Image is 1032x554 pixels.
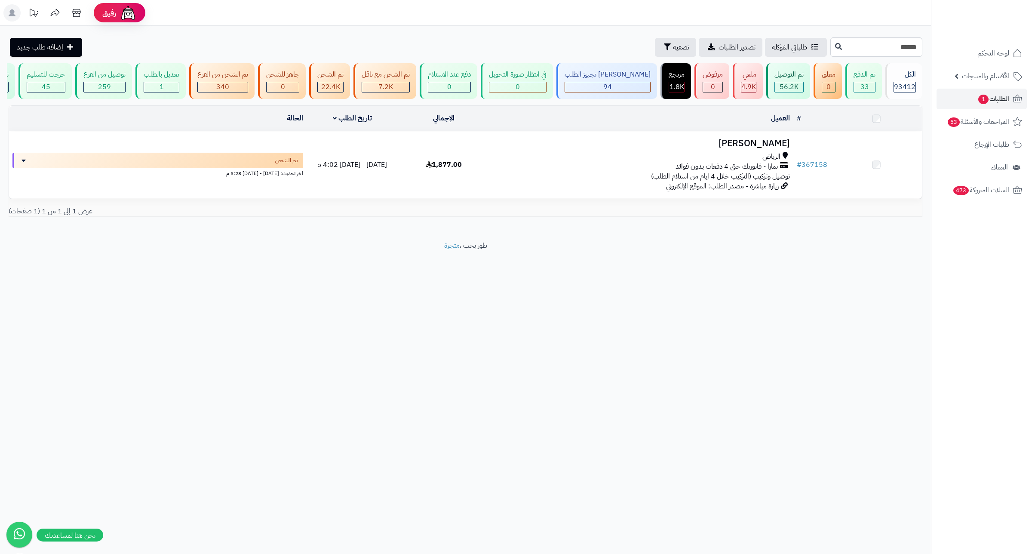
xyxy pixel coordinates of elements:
a: الكل93412 [884,63,924,99]
span: الأقسام والمنتجات [962,70,1009,82]
a: العملاء [937,157,1027,178]
div: 7223 [362,82,409,92]
a: تاريخ الطلب [333,113,372,123]
span: طلباتي المُوكلة [772,42,807,52]
img: logo-2.png [974,23,1024,41]
div: توصيل من الفرع [83,70,126,80]
span: تمارا - فاتورتك حتى 4 دفعات بدون فوائد [676,162,778,172]
div: 0 [703,82,722,92]
div: مرفوض [703,70,723,80]
a: الحالة [287,113,303,123]
span: الرياض [762,152,780,162]
span: تصفية [673,42,689,52]
div: 1 [144,82,179,92]
div: 0 [822,82,835,92]
span: 22.4K [321,82,340,92]
img: ai-face.png [120,4,137,22]
h3: [PERSON_NAME] [493,138,790,148]
a: تم الشحن 22.4K [307,63,352,99]
a: مرفوض 0 [693,63,731,99]
div: 0 [428,82,470,92]
span: 0 [447,82,451,92]
div: 0 [267,82,299,92]
span: 1,877.00 [426,160,462,170]
div: 22429 [318,82,343,92]
span: 7.2K [378,82,393,92]
span: 45 [42,82,50,92]
div: مرتجع [669,70,685,80]
span: 0 [281,82,285,92]
span: 0 [516,82,520,92]
a: طلبات الإرجاع [937,134,1027,155]
div: 56211 [775,82,803,92]
span: العملاء [991,161,1008,173]
div: 4939 [741,82,756,92]
a: تم التوصيل 56.2K [765,63,812,99]
a: تعديل بالطلب 1 [134,63,187,99]
span: تم الشحن [275,156,298,165]
div: ملغي [741,70,756,80]
span: 93412 [894,82,915,92]
div: 340 [198,82,248,92]
div: 1784 [669,82,684,92]
a: السلات المتروكة473 [937,180,1027,200]
div: الكل [894,70,916,80]
a: توصيل من الفرع 259 [74,63,134,99]
span: طلبات الإرجاع [974,138,1009,151]
div: تم الشحن من الفرع [197,70,248,80]
span: توصيل وتركيب (التركيب خلال 4 ايام من استلام الطلب) [651,171,790,182]
span: 0 [711,82,715,92]
a: المراجعات والأسئلة53 [937,111,1027,132]
div: عرض 1 إلى 1 من 1 (1 صفحات) [2,206,466,216]
button: تصفية [655,38,696,57]
div: تم الدفع [854,70,875,80]
span: 1 [160,82,164,92]
div: [PERSON_NAME] تجهيز الطلب [565,70,651,80]
span: زيارة مباشرة - مصدر الطلب: الموقع الإلكتروني [666,181,779,191]
a: في انتظار صورة التحويل 0 [479,63,555,99]
span: [DATE] - [DATE] 4:02 م [317,160,387,170]
div: تعديل بالطلب [144,70,179,80]
span: 1.8K [670,82,684,92]
div: تم التوصيل [774,70,804,80]
div: دفع عند الاستلام [428,70,471,80]
div: جاهز للشحن [266,70,299,80]
span: إضافة طلب جديد [17,42,63,52]
a: الطلبات1 [937,89,1027,109]
a: [PERSON_NAME] تجهيز الطلب 94 [555,63,659,99]
a: خرجت للتسليم 45 [17,63,74,99]
a: جاهز للشحن 0 [256,63,307,99]
a: تم الدفع 33 [844,63,884,99]
span: 94 [603,82,612,92]
span: الطلبات [977,93,1009,105]
span: 259 [98,82,111,92]
span: # [797,160,802,170]
span: السلات المتروكة [952,184,1009,196]
div: 33 [854,82,875,92]
a: طلباتي المُوكلة [765,38,827,57]
span: 33 [860,82,869,92]
span: رفيق [102,8,116,18]
a: ملغي 4.9K [731,63,765,99]
a: متجرة [444,240,460,251]
span: 4.9K [741,82,756,92]
div: في انتظار صورة التحويل [489,70,547,80]
a: # [797,113,801,123]
div: تم الشحن مع ناقل [362,70,410,80]
div: اخر تحديث: [DATE] - [DATE] 5:28 م [12,168,303,177]
span: 53 [948,117,960,127]
a: تم الشحن من الفرع 340 [187,63,256,99]
a: لوحة التحكم [937,43,1027,64]
a: مرتجع 1.8K [659,63,693,99]
span: 0 [826,82,831,92]
a: إضافة طلب جديد [10,38,82,57]
span: تصدير الطلبات [719,42,756,52]
a: دفع عند الاستلام 0 [418,63,479,99]
div: 0 [489,82,546,92]
a: الإجمالي [433,113,455,123]
span: 56.2K [780,82,799,92]
div: خرجت للتسليم [27,70,65,80]
span: المراجعات والأسئلة [947,116,1009,128]
div: 259 [84,82,125,92]
div: 45 [27,82,65,92]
